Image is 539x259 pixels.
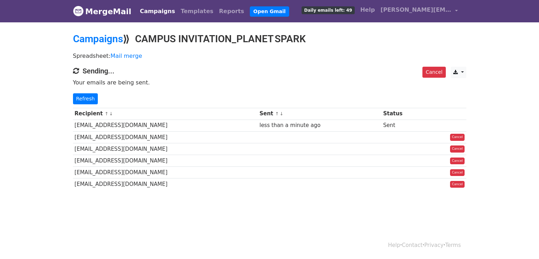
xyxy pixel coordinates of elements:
span: [PERSON_NAME][EMAIL_ADDRESS][DOMAIN_NAME] [381,6,451,14]
a: Cancel [450,181,465,188]
td: [EMAIL_ADDRESS][DOMAIN_NAME] [73,178,258,190]
td: [EMAIL_ADDRESS][DOMAIN_NAME] [73,143,258,155]
a: Daily emails left: 49 [299,3,357,17]
a: Cancel [422,67,445,78]
th: Recipient [73,108,258,120]
a: Contact [402,242,422,248]
td: [EMAIL_ADDRESS][DOMAIN_NAME] [73,120,258,131]
a: Cancel [450,145,465,153]
a: MergeMail [73,4,131,19]
a: Help [358,3,378,17]
a: Cancel [450,158,465,165]
span: Daily emails left: 49 [302,6,354,14]
a: Mail merge [111,53,142,59]
th: Status [381,108,425,120]
a: Open Gmail [250,6,289,17]
div: less than a minute ago [259,121,380,129]
p: Your emails are being sent. [73,79,466,86]
a: Terms [445,242,461,248]
td: [EMAIL_ADDRESS][DOMAIN_NAME] [73,155,258,166]
p: Spreadsheet: [73,52,466,60]
a: ↓ [109,111,113,116]
a: Privacy [424,242,443,248]
a: ↑ [275,111,279,116]
a: Reports [216,4,247,18]
td: Sent [381,120,425,131]
td: [EMAIL_ADDRESS][DOMAIN_NAME] [73,167,258,178]
a: Campaigns [137,4,178,18]
a: Cancel [450,169,465,176]
td: [EMAIL_ADDRESS][DOMAIN_NAME] [73,131,258,143]
a: Templates [178,4,216,18]
a: Refresh [73,93,98,104]
h2: ⟫ CAMPUS INVITATION_PLANET SPARK [73,33,466,45]
h4: Sending... [73,67,466,75]
img: MergeMail logo [73,6,84,16]
a: Campaigns [73,33,123,45]
a: [PERSON_NAME][EMAIL_ADDRESS][DOMAIN_NAME] [378,3,461,20]
a: ↓ [280,111,283,116]
a: ↑ [105,111,108,116]
a: Cancel [450,134,465,141]
th: Sent [258,108,381,120]
a: Help [388,242,400,248]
